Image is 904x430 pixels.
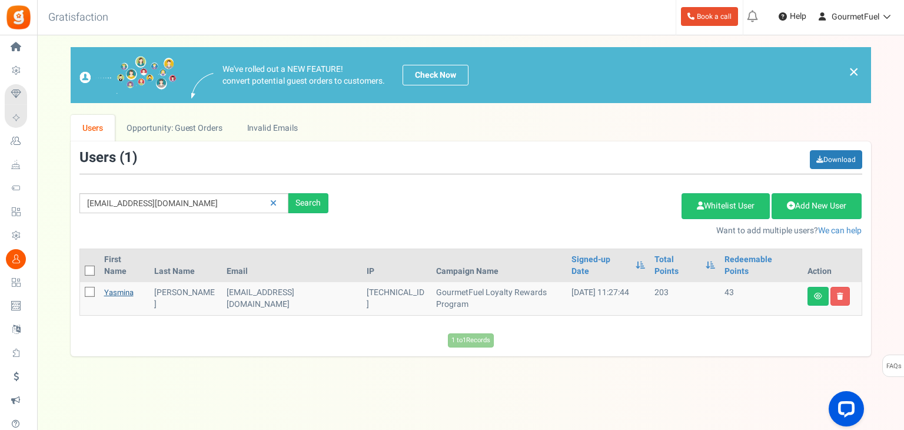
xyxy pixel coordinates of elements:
a: Signed-up Date [571,254,630,277]
span: FAQs [886,355,902,378]
a: Redeemable Points [724,254,798,277]
a: Invalid Emails [235,115,310,141]
i: View details [814,293,822,300]
span: Help [787,11,806,22]
th: IP [362,249,431,282]
input: Search by email or name [79,193,288,213]
td: [DATE] 11:27:44 [567,282,650,315]
a: Book a call [681,7,738,26]
p: We've rolled out a NEW FEATURE! convert potential guest orders to customers. [222,64,385,87]
h3: Gratisfaction [35,6,121,29]
span: GourmetFuel [832,11,879,23]
td: APC Virtual Canteen [222,282,362,315]
a: Yasmina [104,287,134,298]
a: × [849,65,859,79]
img: images [191,73,214,98]
p: Want to add multiple users? [346,225,862,237]
td: [TECHNICAL_ID] [362,282,431,315]
a: Check Now [403,65,468,85]
h3: Users ( ) [79,150,137,166]
a: Help [774,7,811,26]
th: Campaign Name [431,249,567,282]
a: We can help [818,224,862,237]
img: Gratisfaction [5,4,32,31]
a: Add New User [772,193,862,219]
a: Whitelist User [682,193,770,219]
img: images [79,56,177,94]
a: Reset [264,193,282,214]
td: 43 [720,282,803,315]
th: Action [803,249,862,282]
th: Last Name [149,249,222,282]
td: GourmetFuel Loyalty Rewards Program [431,282,567,315]
div: Search [288,193,328,213]
a: Opportunity: Guest Orders [115,115,234,141]
a: Total Points [654,254,700,277]
i: Delete user [837,293,843,300]
a: Download [810,150,862,169]
th: Email [222,249,362,282]
td: 203 [650,282,720,315]
td: [PERSON_NAME] [149,282,222,315]
th: First Name [99,249,150,282]
span: 1 [124,147,132,168]
a: Users [71,115,115,141]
